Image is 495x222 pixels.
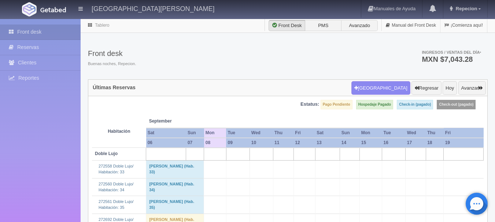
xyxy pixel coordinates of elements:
th: 17 [406,138,426,148]
th: Sun [186,128,204,138]
b: Doble Lujo [95,151,118,156]
label: PMS [305,20,341,31]
button: Regresar [411,81,441,95]
button: Hoy [443,81,457,95]
a: 272558 Doble Lujo/Habitación: 33 [99,164,133,174]
th: 19 [444,138,484,148]
h3: Front desk [88,49,136,57]
h3: MXN $7,043.28 [422,56,481,63]
th: 18 [426,138,443,148]
th: 08 [204,138,226,148]
img: Getabed [22,2,37,16]
a: 272560 Doble Lujo/Habitación: 34 [99,182,133,192]
img: Getabed [40,7,66,12]
span: Repecion [454,6,477,11]
th: 10 [250,138,273,148]
strong: Habitación [108,129,130,134]
span: Ingresos / Ventas del día [422,50,481,54]
label: Pago Pendiente [321,100,352,109]
label: Avanzado [341,20,378,31]
th: Tue [226,128,250,138]
label: Front Desk [269,20,305,31]
h4: [GEOGRAPHIC_DATA][PERSON_NAME] [92,4,214,13]
span: Buenas noches, Repecion. [88,61,136,67]
th: 12 [293,138,315,148]
button: [GEOGRAPHIC_DATA] [351,81,410,95]
th: 09 [226,138,250,148]
label: Check-out (pagado) [437,100,476,109]
th: 13 [315,138,340,148]
th: 14 [340,138,360,148]
a: ¡Comienza aquí! [440,18,487,33]
label: Hospedaje Pagado [356,100,393,109]
th: Sat [315,128,340,138]
th: Wed [250,128,273,138]
th: Sun [340,128,360,138]
th: Mon [204,128,226,138]
h4: Últimas Reservas [93,85,136,90]
th: 07 [186,138,204,148]
a: 272561 Doble Lujo/Habitación: 35 [99,199,133,210]
th: 15 [360,138,382,148]
th: Thu [273,128,293,138]
th: Fri [293,128,315,138]
th: Mon [360,128,382,138]
th: Wed [406,128,426,138]
td: [PERSON_NAME] (Hab. 35) [146,196,204,214]
td: [PERSON_NAME] (Hab. 34) [146,178,204,196]
th: 11 [273,138,293,148]
th: Tue [382,128,405,138]
th: Sat [146,128,186,138]
a: Manual del Front Desk [382,18,440,33]
th: 06 [146,138,186,148]
th: Thu [426,128,443,138]
label: Estatus: [300,101,319,108]
span: September [149,118,201,124]
th: 16 [382,138,405,148]
th: Fri [444,128,484,138]
td: [PERSON_NAME] (Hab. 33) [146,161,204,178]
button: Avanzar [458,81,486,95]
a: Tablero [95,23,109,28]
label: Check-in (pagado) [397,100,433,109]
